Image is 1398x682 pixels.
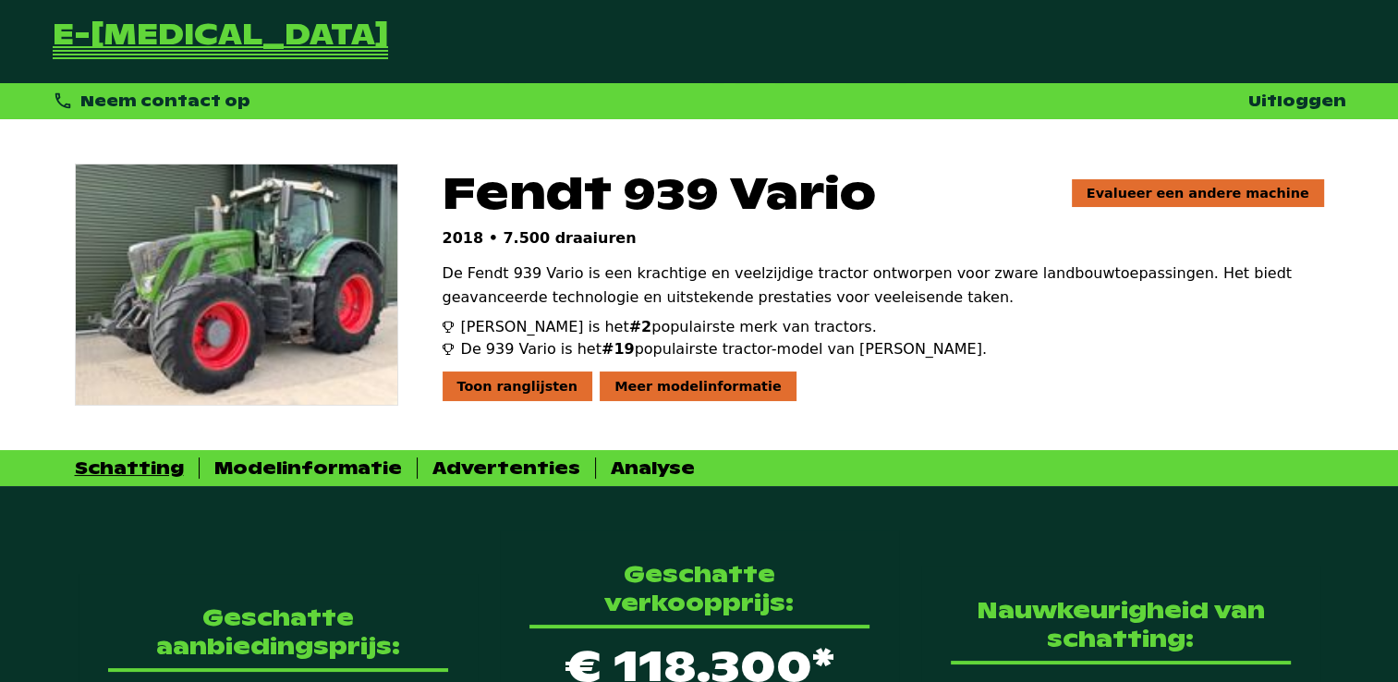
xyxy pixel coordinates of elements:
[108,603,448,661] p: Geschatte aanbiedingsprijs:
[629,318,652,335] span: #2
[443,164,876,222] span: Fendt 939 Vario
[75,457,184,479] div: Schatting
[602,340,635,358] span: #19
[611,457,695,479] div: Analyse
[951,596,1291,653] p: Nauwkeurigheid van schatting:
[214,457,402,479] div: Modelinformatie
[529,560,869,617] p: Geschatte verkoopprijs:
[53,91,251,112] div: Neem contact op
[461,338,987,360] span: De 939 Vario is het populairste tractor-model van [PERSON_NAME].
[1072,179,1324,207] a: Evalueer een andere machine
[443,262,1324,309] p: De Fendt 939 Vario is een krachtige en veelzijdige tractor ontworpen voor zware landbouwtoepassin...
[80,91,250,111] span: Neem contact op
[432,457,580,479] div: Advertenties
[1248,91,1346,111] a: Uitloggen
[53,22,388,61] a: Terug naar de startpagina
[443,371,593,401] div: Toon ranglijsten
[461,316,877,338] span: [PERSON_NAME] is het populairste merk van tractors.
[443,229,1324,247] p: 2018 • 7.500 draaiuren
[76,164,397,405] img: Fendt 939 Vario ProfiPlus
[600,371,796,401] div: Meer modelinformatie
